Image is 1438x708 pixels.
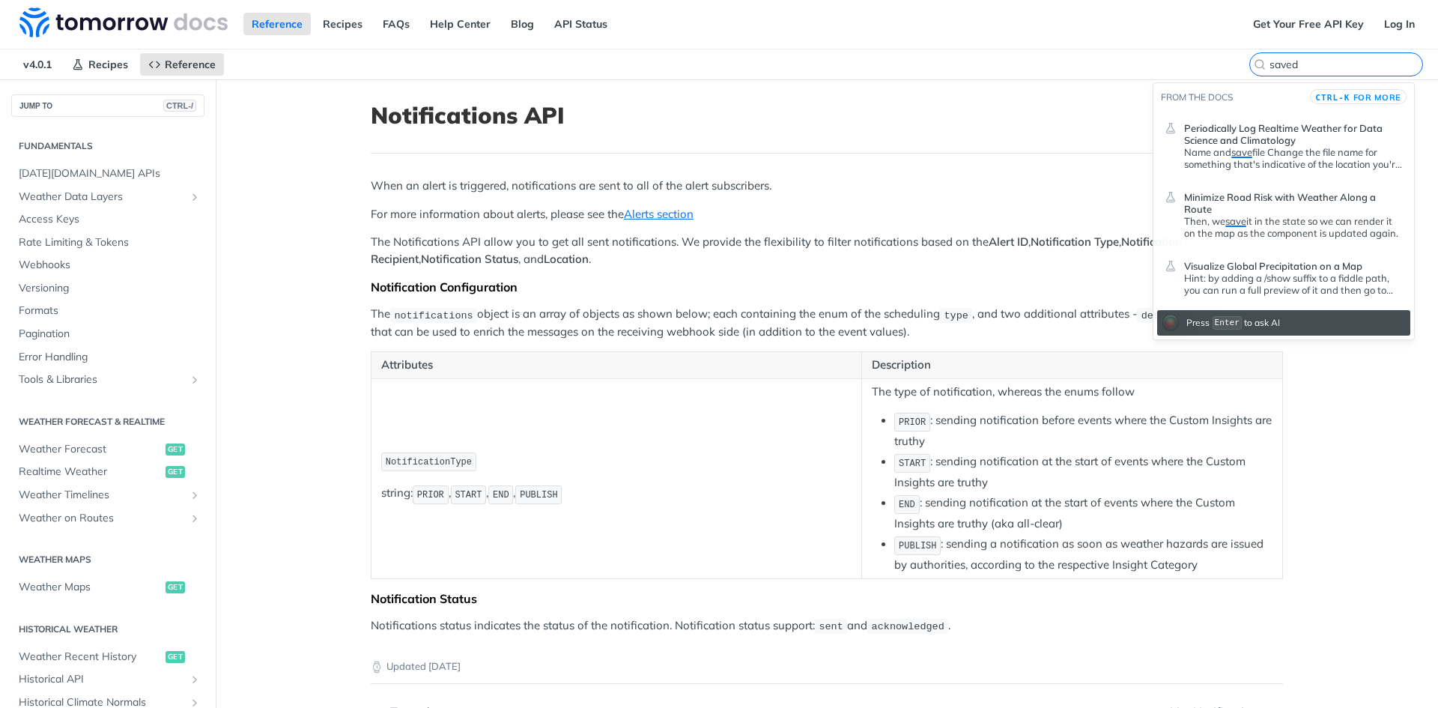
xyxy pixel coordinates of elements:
li: : sending notification at the start of events where the Custom Insights are truthy (aka all-clear) [894,494,1272,532]
div: Visualize Global Precipitation on a Map [1184,272,1403,296]
span: [DATE][DOMAIN_NAME] APIs [19,166,201,181]
a: Periodically Log Realtime Weather for Data Science and ClimatologyName andsavefile Change the fil... [1157,109,1410,177]
span: Formats [19,303,201,318]
header: Minimize Road Risk with Weather Along a Route [1184,185,1403,215]
span: type [944,309,968,321]
header: Periodically Log Realtime Weather for Data Science and Climatology [1184,116,1403,146]
a: [DATE][DOMAIN_NAME] APIs [11,163,204,185]
a: Error Handling [11,346,204,369]
span: get [166,651,185,663]
span: acknowledged [872,621,944,632]
a: Weather Forecastget [11,438,204,461]
span: sent [819,621,843,632]
a: Log In [1376,13,1423,35]
strong: Notification Type [1031,235,1119,249]
p: Hint: by adding a /show suffix to a fiddle path, you can run a full preview of it and then go to ... [1184,272,1403,296]
a: FAQs [374,13,418,35]
a: Historical APIShow subpages for Historical API [11,668,204,691]
h2: Weather Maps [11,553,204,566]
p: The object is an array of objects as shown below; each containing the enum of the scheduling , an... [371,306,1283,340]
h2: Weather Forecast & realtime [11,415,204,429]
span: save [1231,146,1252,158]
p: When an alert is triggered, notifications are sent to all of the alert subscribers. [371,178,1283,195]
button: Show subpages for Weather Data Layers [189,191,201,203]
a: Recipes [64,53,136,76]
a: Reference [243,13,311,35]
p: Notifications status indicates the status of the notification. Notification status support: and . [371,617,1283,635]
strong: Alert ID [989,235,1028,249]
button: Show subpages for Weather on Routes [189,512,201,524]
a: Tools & LibrariesShow subpages for Tools & Libraries [11,369,204,391]
a: Versioning [11,277,204,300]
span: START [899,459,926,469]
span: Webhooks [19,258,201,273]
span: Weather Data Layers [19,190,185,205]
span: Recipes [88,58,128,71]
span: Weather on Routes [19,511,185,526]
a: API Status [546,13,616,35]
span: NotificationType [386,457,472,468]
a: Minimize Road Risk with Weather Along a RouteThen, wesaveit in the state so we can render it on t... [1157,178,1410,246]
span: END [493,490,509,500]
li: : sending notification before events where the Custom Insights are truthy [894,411,1272,450]
button: Show subpages for Weather Timelines [189,489,201,501]
span: START [455,490,482,500]
div: Press to ask AI [1183,312,1284,334]
span: for more [1353,92,1401,103]
a: Webhooks [11,254,204,276]
span: Weather Forecast [19,442,162,457]
span: notifications [394,309,473,321]
p: string: , , , [381,484,852,506]
a: Help Center [422,13,499,35]
span: Rate Limiting & Tokens [19,235,201,250]
span: END [899,500,915,510]
a: Weather Recent Historyget [11,646,204,668]
div: Notification Status [371,591,1283,606]
a: Formats [11,300,204,322]
span: Realtime Weather [19,465,162,479]
a: Access Keys [11,208,204,231]
li: : sending a notification as soon as weather hazards are issued by authorities, according to the r... [894,535,1272,573]
span: From the docs [1161,91,1233,103]
span: CTRL-/ [163,100,196,112]
span: Pagination [19,327,201,342]
h1: Notifications API [371,102,1283,129]
a: Weather Data LayersShow subpages for Weather Data Layers [11,186,204,208]
span: save [1225,215,1246,227]
a: Get Your Free API Key [1245,13,1372,35]
p: Updated [DATE] [371,659,1283,674]
span: Periodically Log Realtime Weather for Data Science and Climatology [1184,122,1403,146]
svg: Search [1254,58,1266,70]
span: Minimize Road Risk with Weather Along a Route [1184,191,1403,215]
p: Description [872,357,1272,374]
span: Access Keys [19,212,201,227]
input: Search [1269,58,1422,71]
strong: Location [544,252,589,266]
div: Notification Configuration [371,279,1283,294]
span: PRIOR [899,417,926,428]
span: Weather Recent History [19,650,162,665]
p: Attributes [381,357,852,374]
span: Weather Maps [19,580,162,595]
a: Pagination [11,323,204,345]
span: get [166,444,185,456]
span: PUBLISH [899,541,936,551]
span: get [166,466,185,478]
a: Weather Mapsget [11,576,204,599]
h2: Historical Weather [11,623,204,636]
a: Visualize Global Precipitation on a MapHint: by adding a /show suffix to a fiddle path, you can r... [1157,247,1410,303]
button: Show subpages for Tools & Libraries [189,374,201,386]
h2: Fundamentals [11,139,204,153]
p: The type of notification, whereas the enums follow [872,384,1272,401]
span: Visualize Global Precipitation on a Map [1184,260,1362,272]
a: Recipes [315,13,371,35]
a: Reference [140,53,224,76]
button: JUMP TOCTRL-/ [11,94,204,117]
img: Tomorrow.io Weather API Docs [19,7,228,37]
strong: Notification Recipient [371,235,1182,266]
p: For more information about alerts, please see the [371,206,1283,223]
div: Minimize Road Risk with Weather Along a Route [1184,215,1403,239]
span: PUBLISH [520,490,557,500]
span: Reference [165,58,216,71]
button: Show subpages for Historical API [189,674,201,686]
